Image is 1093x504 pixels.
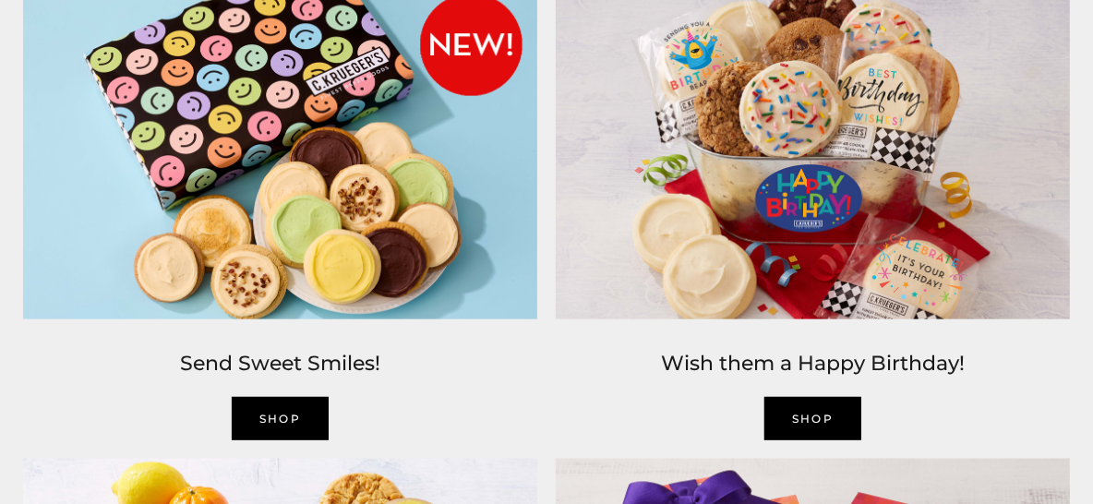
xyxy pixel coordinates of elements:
a: SHOP [232,397,330,440]
h2: Send Sweet Smiles! [23,347,537,380]
a: SHOP [764,397,862,440]
iframe: Sign Up via Text for Offers [15,434,191,489]
h2: Wish them a Happy Birthday! [556,347,1070,380]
